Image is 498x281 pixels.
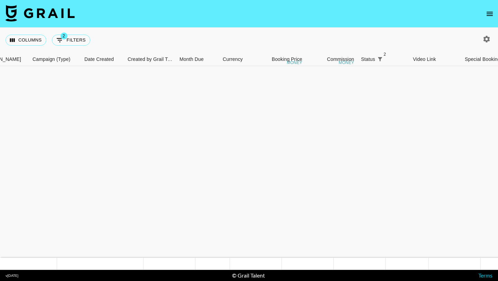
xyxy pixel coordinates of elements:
[6,5,75,21] img: Grail Talent
[176,53,219,66] div: Month Due
[6,273,18,278] div: v [DATE]
[483,7,497,21] button: open drawer
[61,33,67,39] span: 2
[33,53,71,66] div: Campaign (Type)
[29,53,81,66] div: Campaign (Type)
[375,54,385,64] div: 2 active filters
[478,272,492,279] a: Terms
[219,53,254,66] div: Currency
[124,53,176,66] div: Created by Grail Team
[339,61,354,65] div: money
[287,61,302,65] div: money
[327,53,354,66] div: Commission
[128,53,175,66] div: Created by Grail Team
[81,53,124,66] div: Date Created
[272,53,302,66] div: Booking Price
[52,35,90,46] button: Show filters
[232,272,265,279] div: © Grail Talent
[413,53,436,66] div: Video Link
[409,53,461,66] div: Video Link
[179,53,204,66] div: Month Due
[223,53,243,66] div: Currency
[358,53,409,66] div: Status
[84,53,114,66] div: Date Created
[375,54,385,64] button: Show filters
[381,51,388,58] span: 2
[6,35,46,46] button: Select columns
[385,54,395,64] button: Sort
[361,53,375,66] div: Status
